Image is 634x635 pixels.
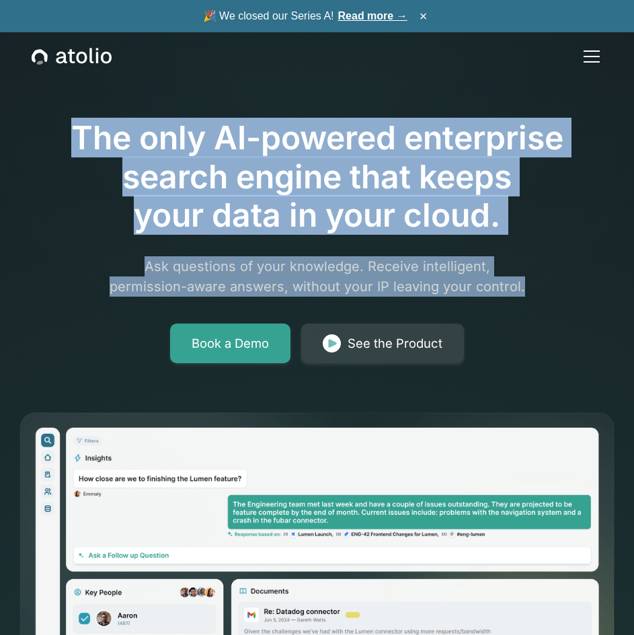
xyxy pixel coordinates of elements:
h1: The only AI-powered enterprise search engine that keeps your data in your cloud. [19,118,615,235]
button: × [415,9,432,24]
a: home [32,48,112,65]
div: menu [576,40,602,73]
p: Ask questions of your knowledge. Receive intelligent, permission-aware answers, without your IP l... [59,256,576,297]
a: See the Product [301,324,464,364]
div: See the Product [348,334,442,353]
span: 🎉 We closed our Series A! [203,8,407,24]
iframe: Chat Widget [567,570,634,635]
a: Read more → [338,10,407,22]
a: Book a Demo [170,324,290,364]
